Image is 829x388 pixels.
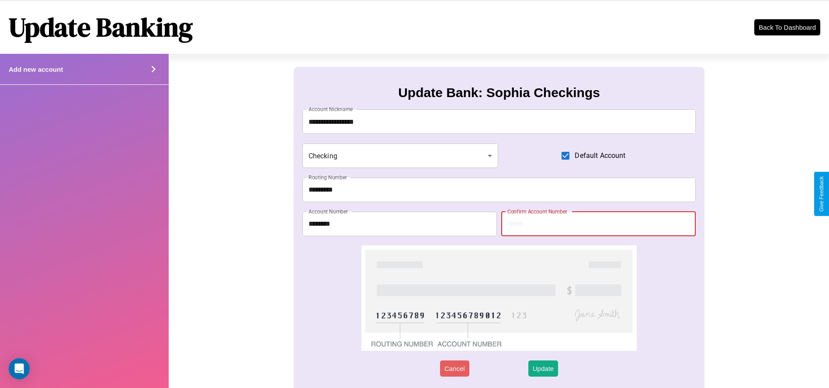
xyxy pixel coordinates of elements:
img: check [361,245,637,351]
div: Open Intercom Messenger [9,358,30,379]
h1: Update Banking [9,9,193,45]
label: Account Number [309,208,348,215]
div: Give Feedback [819,176,825,212]
label: Account Nickname [309,105,353,113]
label: Confirm Account Number [507,208,567,215]
button: Update [528,360,558,377]
h3: Update Bank: Sophia Checkings [398,85,600,100]
label: Routing Number [309,174,347,181]
button: Back To Dashboard [754,19,820,35]
h4: Add new account [9,66,63,73]
button: Cancel [440,360,469,377]
span: Default Account [575,150,625,161]
div: Checking [302,143,498,168]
